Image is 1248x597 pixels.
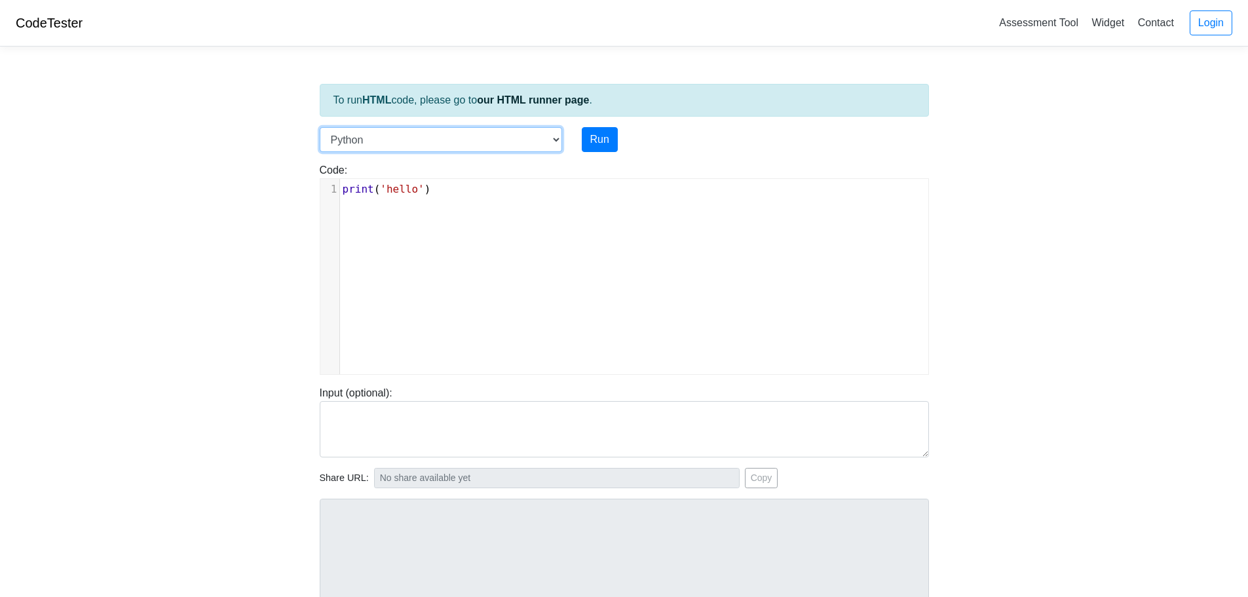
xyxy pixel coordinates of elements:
[1133,12,1179,33] a: Contact
[343,183,431,195] span: ( )
[477,94,589,106] a: our HTML runner page
[745,468,778,488] button: Copy
[582,127,618,152] button: Run
[16,16,83,30] a: CodeTester
[320,471,369,486] span: Share URL:
[374,468,740,488] input: No share available yet
[1086,12,1129,33] a: Widget
[310,163,939,375] div: Code:
[310,385,939,457] div: Input (optional):
[380,183,424,195] span: 'hello'
[1190,10,1232,35] a: Login
[320,84,929,117] div: To run code, please go to .
[362,94,391,106] strong: HTML
[994,12,1084,33] a: Assessment Tool
[343,183,374,195] span: print
[320,182,339,197] div: 1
